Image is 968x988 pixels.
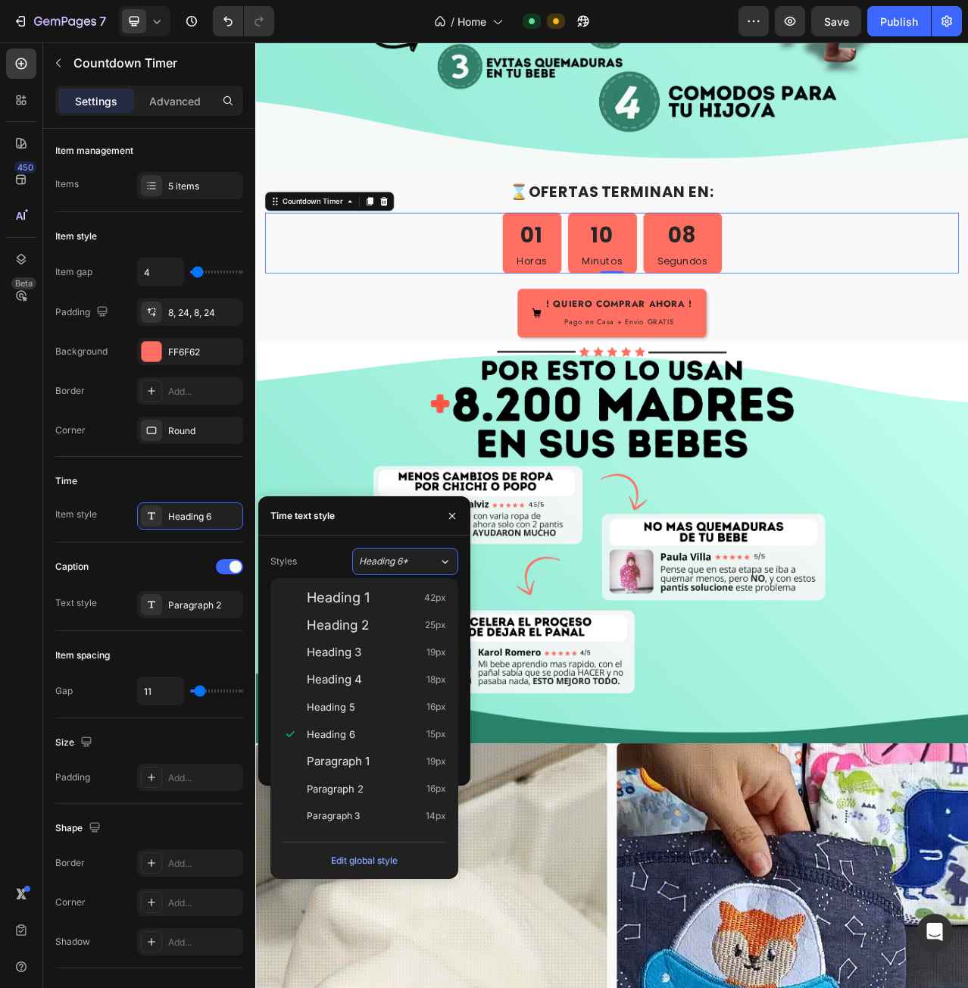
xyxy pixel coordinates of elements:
div: Round [168,424,239,438]
span: Heading 6* [359,555,408,568]
div: Background [55,345,108,358]
div: Add... [168,771,239,785]
p: Segundos [513,271,576,288]
span: 42px [424,590,446,605]
div: Padding [55,771,90,784]
div: Countdown Timer [31,196,114,210]
strong: ⌛OFERTAS TERMINAN EN: [324,177,585,204]
div: Add... [168,896,239,910]
iframe: Design area [255,42,968,988]
span: 16px [426,699,446,714]
button: Publish [867,6,931,36]
p: 7 [99,12,106,30]
span: Paragraph 3 [307,808,360,824]
div: Padding [55,302,111,323]
button: Heading 6* [352,548,458,575]
div: Styles [270,555,297,568]
div: Beta [11,277,36,289]
div: FF6F62 [168,345,239,359]
span: Paragraph 1 [307,754,370,769]
div: Border [55,384,85,398]
p: Horas [333,271,372,288]
span: / [451,14,454,30]
span: 19px [426,754,446,769]
div: Paragraph 2 [168,599,239,612]
div: Item style [55,508,97,521]
button: 7 [6,6,113,36]
div: Size [55,733,95,753]
div: 450 [14,161,36,174]
div: Item style [55,230,97,243]
span: Heading 6 [307,727,355,742]
div: Shadow [55,935,90,949]
span: Home [457,14,486,30]
span: Heading 2 [307,617,369,633]
div: 08 [513,224,576,269]
p: Advanced [149,93,201,109]
div: 10 [417,224,468,269]
div: Add... [168,936,239,949]
span: 16px [426,781,446,796]
p: Minutos [417,271,468,288]
div: Open Intercom Messenger [916,914,953,950]
span: 15px [426,727,446,742]
div: Text style [55,596,97,610]
input: Auto [138,258,183,286]
span: Heading 1 [307,590,370,605]
button: Save [811,6,861,36]
span: 14px [426,808,446,824]
button: <p><span style="background-color:rgba(255,255,255,0);color:rgb(36,36,36);font-size:15px;"><strong... [334,314,575,377]
div: Edit global style [331,852,398,870]
div: Undo/Redo [213,6,274,36]
div: Gap [55,684,73,698]
div: Corner [55,424,86,437]
div: Items [55,177,79,191]
p: Settings [75,93,117,109]
div: 5 items [168,180,239,193]
div: Heading 6 [168,510,239,524]
span: 25px [425,617,446,633]
button: Edit global style [283,849,446,873]
div: Item spacing [55,649,110,662]
span: 19px [426,645,446,660]
div: Item management [55,144,133,158]
span: Paragraph 2 [307,781,364,796]
div: Publish [880,14,918,30]
span: Pago en Casa + Envio GRATIS [394,350,534,364]
span: Save [824,15,849,28]
div: Shape [55,818,104,839]
strong: ! QUIERO COMPRAR AHORA ! [370,326,557,342]
span: Heading 3 [307,645,361,660]
div: Time [55,474,77,488]
span: 18px [426,672,446,687]
p: Countdown Timer [73,54,237,72]
div: Caption [55,560,89,574]
span: Heading 5 [307,699,355,714]
input: Auto [138,677,183,705]
div: Add... [168,857,239,871]
div: Corner [55,896,86,909]
div: 01 [333,224,372,269]
span: Heading 4 [307,672,362,687]
div: 8, 24, 8, 24 [168,306,239,320]
div: Time text style [270,509,335,523]
div: Add... [168,385,239,399]
div: Border [55,856,85,870]
div: Item gap [55,265,92,279]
